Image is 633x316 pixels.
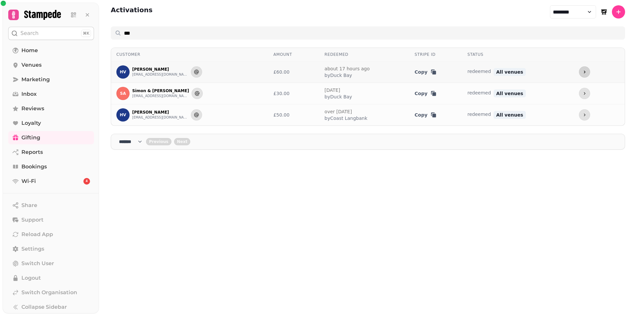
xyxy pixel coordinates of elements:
span: Share [21,201,37,209]
nav: Pagination [111,134,625,150]
button: Send to [191,109,202,121]
a: Reports [8,146,94,159]
h2: Activations [111,5,153,18]
p: [PERSON_NAME] [132,110,188,115]
a: Loyalty [8,117,94,130]
div: £30.00 [273,90,314,97]
a: Home [8,44,94,57]
span: Switch User [21,260,54,267]
button: Logout [8,271,94,285]
span: Home [21,47,38,54]
div: Customer [116,52,263,57]
span: by Coast Langbank [324,115,367,122]
button: [EMAIL_ADDRESS][DOMAIN_NAME] [132,72,188,77]
span: redeemed [467,90,491,95]
a: Settings [8,242,94,256]
p: Search [20,29,39,37]
span: All venues [494,111,526,119]
a: about 17 hours ago [324,66,370,71]
button: Copy [415,112,437,118]
div: Redeemed [324,52,404,57]
a: over [DATE] [324,109,352,114]
span: Reports [21,148,43,156]
span: HV [120,113,126,117]
a: Marketing [8,73,94,86]
span: 4 [86,179,88,184]
div: £50.00 [273,112,314,118]
span: redeemed [467,112,491,117]
span: by Duck Bay [324,72,370,79]
span: Gifting [21,134,40,142]
button: more [579,88,590,99]
button: back [146,138,171,145]
div: Amount [273,52,314,57]
span: SA [120,91,126,96]
p: [PERSON_NAME] [132,67,188,72]
span: by Duck Bay [324,93,352,100]
span: All venues [494,68,526,76]
p: Simon & [PERSON_NAME] [132,88,189,93]
a: Reviews [8,102,94,115]
button: Reload App [8,228,94,241]
span: Support [21,216,44,224]
span: Bookings [21,163,47,171]
div: Status [467,52,568,57]
button: Collapse Sidebar [8,300,94,314]
span: Collapse Sidebar [21,303,67,311]
span: Venues [21,61,42,69]
span: redeemed [467,69,491,74]
a: Gifting [8,131,94,144]
button: Send to [191,66,202,78]
a: Wi-Fi4 [8,175,94,188]
span: Settings [21,245,44,253]
span: Inbox [21,90,37,98]
span: Wi-Fi [21,177,36,185]
button: Share [8,199,94,212]
span: Next [177,140,188,144]
span: HV [120,70,126,74]
a: Venues [8,58,94,72]
button: more [579,66,590,78]
button: Send to [192,88,203,99]
span: Switch Organisation [21,289,77,297]
button: more [579,109,590,121]
a: Bookings [8,160,94,173]
span: Reviews [21,105,44,113]
button: [EMAIL_ADDRESS][DOMAIN_NAME] [132,115,188,120]
a: [DATE] [324,88,340,93]
div: Stripe ID [415,52,457,57]
button: Search⌘K [8,27,94,40]
div: £60.00 [273,69,314,75]
button: Copy [415,90,437,97]
button: Support [8,213,94,227]
button: next [174,138,191,145]
span: Marketing [21,76,50,84]
span: Previous [149,140,168,144]
span: Loyalty [21,119,41,127]
a: Inbox [8,88,94,101]
span: All venues [494,89,526,97]
button: Copy [415,69,437,75]
span: Reload App [21,230,53,238]
button: [EMAIL_ADDRESS][DOMAIN_NAME] [132,93,188,99]
a: Switch Organisation [8,286,94,299]
div: ⌘K [81,30,91,37]
span: Logout [21,274,41,282]
button: Switch User [8,257,94,270]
